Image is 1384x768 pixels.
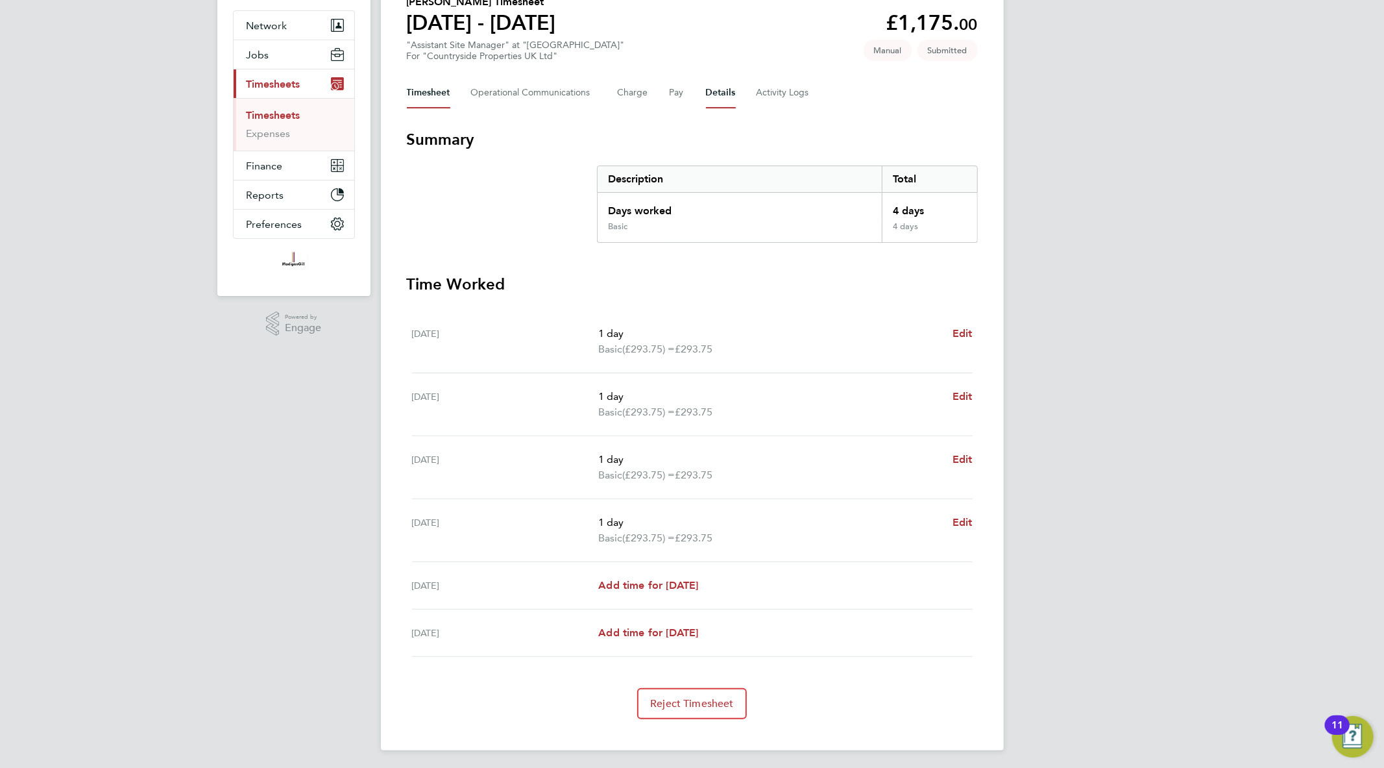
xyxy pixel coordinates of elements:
div: 11 [1331,725,1343,742]
span: 00 [960,15,978,34]
span: Basic [598,404,622,420]
div: Days worked [598,193,882,221]
div: 4 days [882,193,977,221]
button: Network [234,11,354,40]
button: Operational Communications [471,77,597,108]
button: Reject Timesheet [637,688,747,719]
button: Reports [234,180,354,209]
a: Edit [953,389,973,404]
div: [DATE] [412,578,599,593]
span: £293.75 [675,406,712,418]
div: "Assistant Site Manager" at "[GEOGRAPHIC_DATA]" [407,40,625,62]
span: (£293.75) = [622,469,675,481]
div: [DATE] [412,452,599,483]
button: Finance [234,151,354,180]
div: [DATE] [412,326,599,357]
span: £293.75 [675,343,712,355]
span: Jobs [247,49,269,61]
span: Edit [953,327,973,340]
span: Preferences [247,218,302,230]
p: 1 day [598,326,941,341]
span: Network [247,19,287,32]
a: Add time for [DATE] [598,578,698,593]
button: Jobs [234,40,354,69]
span: (£293.75) = [622,343,675,355]
button: Activity Logs [757,77,811,108]
app-decimal: £1,175. [886,10,978,35]
div: [DATE] [412,389,599,420]
p: 1 day [598,515,941,530]
span: Reject Timesheet [650,697,734,710]
div: [DATE] [412,515,599,546]
a: Timesheets [247,109,300,121]
span: Basic [598,530,622,546]
span: Edit [953,390,973,403]
a: Go to home page [233,252,355,273]
div: Basic [608,221,627,232]
div: Description [598,166,882,192]
span: Powered by [285,312,321,323]
h3: Summary [407,129,978,150]
span: Timesheets [247,78,300,90]
button: Open Resource Center, 11 new notifications [1332,716,1374,758]
span: Edit [953,516,973,528]
p: 1 day [598,452,941,467]
span: Add time for [DATE] [598,626,698,639]
span: Edit [953,453,973,465]
span: £293.75 [675,469,712,481]
div: Summary [597,166,978,243]
span: This timesheet was manually created. [864,40,912,61]
span: Engage [285,323,321,334]
button: Preferences [234,210,354,238]
span: (£293.75) = [622,532,675,544]
a: Powered byEngage [266,312,321,336]
span: Add time for [DATE] [598,579,698,591]
div: Timesheets [234,98,354,151]
span: £293.75 [675,532,712,544]
button: Pay [670,77,685,108]
span: Basic [598,341,622,357]
h1: [DATE] - [DATE] [407,10,556,36]
div: 4 days [882,221,977,242]
span: This timesheet is Submitted. [917,40,978,61]
span: Basic [598,467,622,483]
button: Timesheet [407,77,450,108]
h3: Time Worked [407,274,978,295]
p: 1 day [598,389,941,404]
span: Reports [247,189,284,201]
span: (£293.75) = [622,406,675,418]
button: Timesheets [234,69,354,98]
a: Add time for [DATE] [598,625,698,641]
section: Timesheet [407,129,978,719]
div: [DATE] [412,625,599,641]
div: For "Countryside Properties UK Ltd" [407,51,625,62]
img: madigangill-logo-retina.png [279,252,308,273]
a: Edit [953,326,973,341]
div: Total [882,166,977,192]
button: Details [706,77,736,108]
a: Edit [953,515,973,530]
a: Edit [953,452,973,467]
span: Finance [247,160,283,172]
a: Expenses [247,127,291,140]
button: Charge [618,77,649,108]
